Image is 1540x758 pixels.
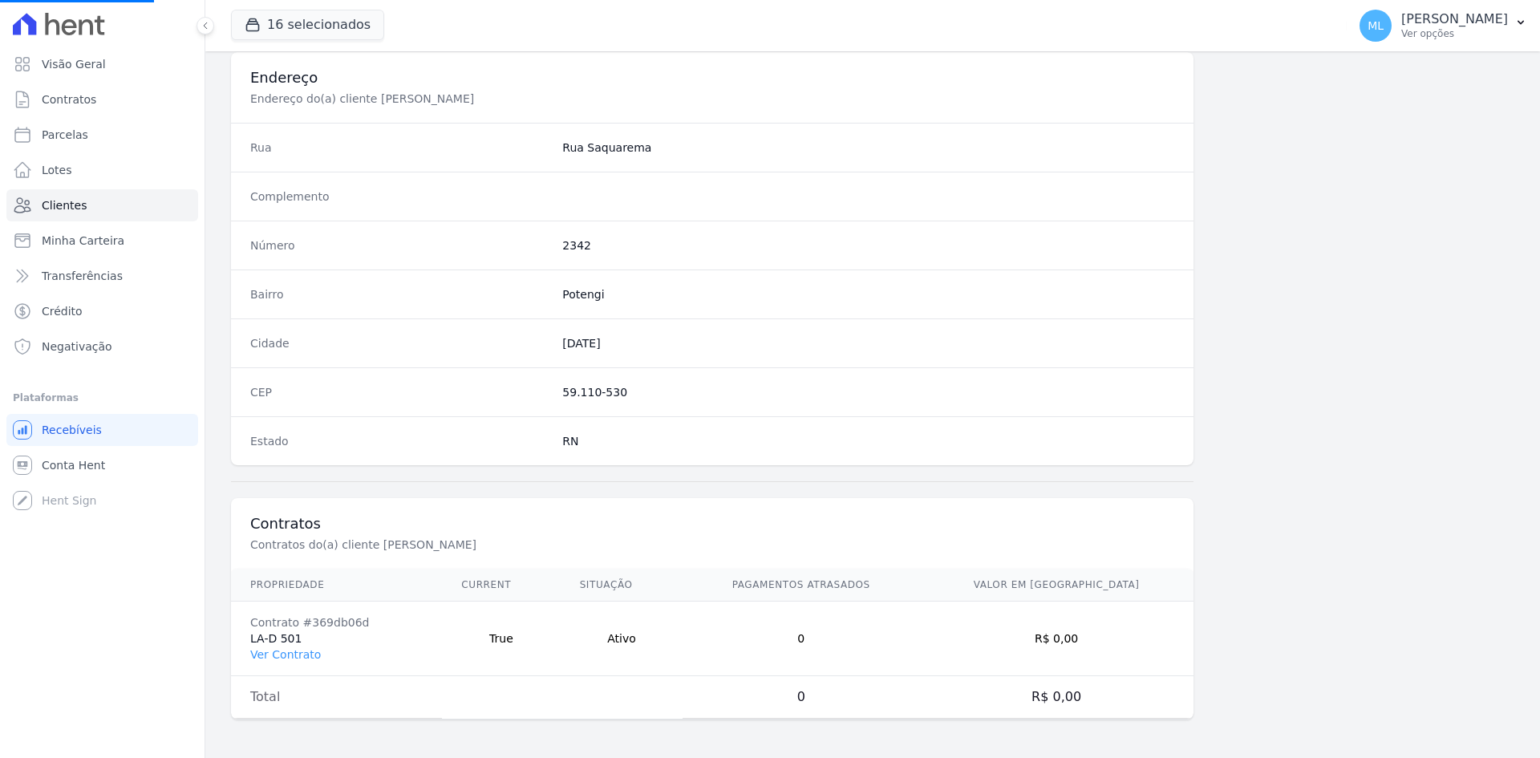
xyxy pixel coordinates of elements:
[562,335,1174,351] dd: [DATE]
[250,91,789,107] p: Endereço do(a) cliente [PERSON_NAME]
[1347,3,1540,48] button: ML [PERSON_NAME] Ver opções
[6,295,198,327] a: Crédito
[42,162,72,178] span: Lotes
[42,457,105,473] span: Conta Hent
[6,119,198,151] a: Parcelas
[561,602,683,676] td: Ativo
[250,537,789,553] p: Contratos do(a) cliente [PERSON_NAME]
[6,48,198,80] a: Visão Geral
[442,602,560,676] td: True
[919,676,1193,719] td: R$ 0,00
[250,648,321,661] a: Ver Contrato
[6,83,198,116] a: Contratos
[42,56,106,72] span: Visão Geral
[562,237,1174,253] dd: 2342
[6,449,198,481] a: Conta Hent
[42,303,83,319] span: Crédito
[1368,20,1384,31] span: ML
[42,268,123,284] span: Transferências
[1401,11,1508,27] p: [PERSON_NAME]
[250,433,549,449] dt: Estado
[250,514,1174,533] h3: Contratos
[250,68,1174,87] h3: Endereço
[231,602,442,676] td: LA-D 501
[919,569,1193,602] th: Valor em [GEOGRAPHIC_DATA]
[6,330,198,363] a: Negativação
[6,154,198,186] a: Lotes
[562,433,1174,449] dd: RN
[42,233,124,249] span: Minha Carteira
[42,197,87,213] span: Clientes
[1401,27,1508,40] p: Ver opções
[683,569,919,602] th: Pagamentos Atrasados
[42,422,102,438] span: Recebíveis
[231,676,442,719] td: Total
[6,414,198,446] a: Recebíveis
[561,569,683,602] th: Situação
[250,237,549,253] dt: Número
[42,127,88,143] span: Parcelas
[231,10,384,40] button: 16 selecionados
[250,614,423,630] div: Contrato #369db06d
[42,338,112,355] span: Negativação
[562,286,1174,302] dd: Potengi
[250,140,549,156] dt: Rua
[250,384,549,400] dt: CEP
[13,388,192,407] div: Plataformas
[6,189,198,221] a: Clientes
[6,260,198,292] a: Transferências
[250,188,549,205] dt: Complemento
[231,569,442,602] th: Propriedade
[442,569,560,602] th: Current
[683,602,919,676] td: 0
[250,286,549,302] dt: Bairro
[42,91,96,107] span: Contratos
[683,676,919,719] td: 0
[562,140,1174,156] dd: Rua Saquarema
[562,384,1174,400] dd: 59.110-530
[6,225,198,257] a: Minha Carteira
[250,335,549,351] dt: Cidade
[919,602,1193,676] td: R$ 0,00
